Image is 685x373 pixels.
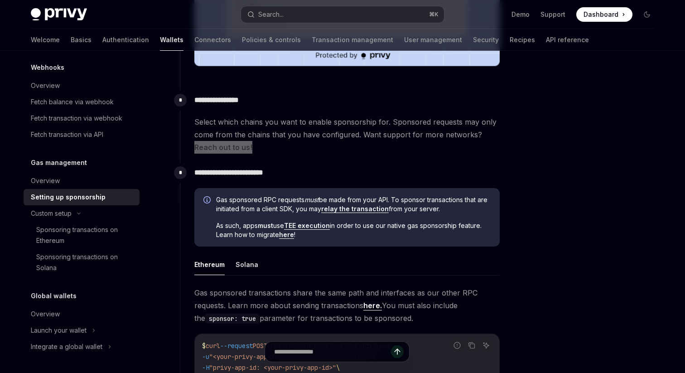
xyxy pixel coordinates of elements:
[24,306,140,322] a: Overview
[205,314,260,324] code: sponsor: true
[241,6,444,23] button: Search...⌘K
[31,291,77,301] h5: Global wallets
[31,175,60,186] div: Overview
[31,80,60,91] div: Overview
[24,222,140,249] a: Sponsoring transactions on Ethereum
[429,11,439,18] span: ⌘ K
[216,221,491,239] span: As such, apps use in order to use our native gas sponsorship feature. Learn how to migrate !
[584,10,618,19] span: Dashboard
[31,29,60,51] a: Welcome
[24,173,140,189] a: Overview
[31,309,60,320] div: Overview
[540,10,565,19] a: Support
[194,254,225,275] button: Ethereum
[24,110,140,126] a: Fetch transaction via webhook
[321,205,389,213] a: relay the transaction
[216,195,491,213] span: Gas sponsored RPC requests be made from your API. To sponsor transactions that are initiated from...
[510,29,535,51] a: Recipes
[404,29,462,51] a: User management
[31,97,114,107] div: Fetch balance via webhook
[236,254,258,275] button: Solana
[31,192,106,203] div: Setting up sponsorship
[24,78,140,94] a: Overview
[194,286,500,325] span: Gas sponsored transactions share the same path and interfaces as our other RPC requests. Learn mo...
[31,8,87,21] img: dark logo
[31,62,64,73] h5: Webhooks
[640,7,654,22] button: Toggle dark mode
[31,325,87,336] div: Launch your wallet
[24,126,140,143] a: Fetch transaction via API
[242,29,301,51] a: Policies & controls
[31,129,103,140] div: Fetch transaction via API
[194,116,500,154] span: Select which chains you want to enable sponsorship for. Sponsored requests may only come from the...
[31,113,122,124] div: Fetch transaction via webhook
[258,222,273,229] strong: must
[258,9,284,20] div: Search...
[24,189,140,205] a: Setting up sponsorship
[102,29,149,51] a: Authentication
[304,196,319,203] em: must
[71,29,92,51] a: Basics
[391,345,404,358] button: Send message
[194,29,231,51] a: Connectors
[576,7,632,22] a: Dashboard
[284,222,330,230] a: TEE execution
[36,252,134,273] div: Sponsoring transactions on Solana
[312,29,393,51] a: Transaction management
[31,341,102,352] div: Integrate a global wallet
[511,10,530,19] a: Demo
[160,29,183,51] a: Wallets
[279,231,294,239] a: here
[24,94,140,110] a: Fetch balance via webhook
[363,301,382,310] a: here.
[473,29,499,51] a: Security
[24,249,140,276] a: Sponsoring transactions on Solana
[31,157,87,168] h5: Gas management
[546,29,589,51] a: API reference
[36,224,134,246] div: Sponsoring transactions on Ethereum
[203,196,212,205] svg: Info
[194,143,252,152] a: Reach out to us!
[31,208,72,219] div: Custom setup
